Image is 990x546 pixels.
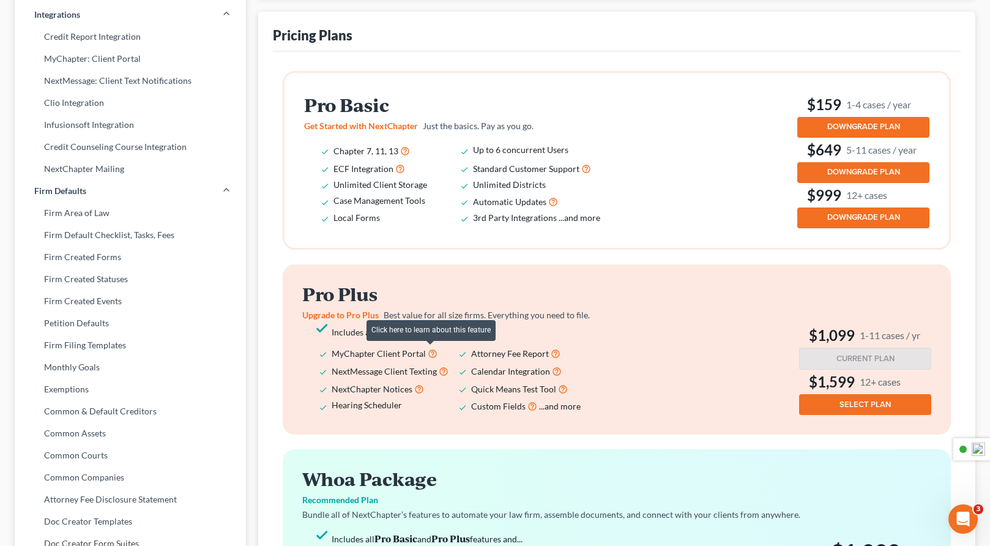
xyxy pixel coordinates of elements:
span: Quick Means Test Tool [471,384,556,394]
a: Firm Created Forms [15,246,246,268]
span: Just the basics. Pay as you go. [423,121,534,131]
button: DOWNGRADE PLAN [797,117,929,138]
span: NextMessage Client Texting [332,366,437,376]
h3: $999 [797,185,929,205]
a: Common Courts [15,444,246,466]
a: Firm Filing Templates [15,334,246,356]
h2: Pro Plus [302,284,616,304]
span: Up to 6 concurrent Users [473,144,568,155]
span: ...and more [559,212,600,223]
button: SELECT PLAN [799,394,931,415]
a: Common Assets [15,422,246,444]
a: Common & Default Creditors [15,400,246,422]
h3: $1,599 [799,372,931,392]
span: Standard Customer Support [473,163,579,174]
a: Attorney Fee Disclosure Statement [15,488,246,510]
h3: $1,099 [799,326,931,345]
a: Firm Defaults [15,180,246,202]
span: Calendar Integration [471,366,550,376]
h3: $649 [797,140,929,160]
small: 12+ cases [846,189,887,201]
span: MyChapter Client Portal [332,348,426,359]
a: Exemptions [15,378,246,400]
span: Unlimited Client Storage [333,179,427,190]
small: 12+ cases [860,375,901,388]
span: Local Forms [333,212,380,223]
strong: Pro Plus [431,532,470,545]
span: Unlimited Districts [473,179,546,190]
span: Get Started with NextChapter [304,121,418,131]
button: DOWNGRADE PLAN [797,208,929,228]
a: Common Companies [15,466,246,488]
span: DOWNGRADE PLAN [827,167,900,177]
small: 5-11 cases / year [846,143,917,156]
p: Bundle all of NextChapter’s features to automate your law firm, assemble documents, and connect w... [302,509,932,521]
a: Doc Creator Templates [15,510,246,533]
span: Upgrade to Pro Plus [302,310,379,320]
a: Firm Created Events [15,290,246,312]
span: 3 [973,504,983,514]
span: ...and more [539,401,581,411]
a: Integrations [15,4,246,26]
small: 1-4 cases / year [846,98,911,111]
a: NextMessage: Client Text Notifications [15,70,246,92]
span: Firm Defaults [34,185,86,197]
div: Pricing Plans [273,26,352,44]
span: DOWNGRADE PLAN [827,212,900,222]
a: NextChapter Mailing [15,158,246,180]
span: Integrations [34,9,80,21]
a: Petition Defaults [15,312,246,334]
span: Hearing Scheduler [332,400,402,410]
a: Monthly Goals [15,356,246,378]
span: CURRENT PLAN [836,354,895,364]
h2: Pro Basic [304,95,617,115]
span: DOWNGRADE PLAN [827,122,900,132]
h2: Whoa Package [302,469,932,489]
button: CURRENT PLAN [799,348,931,370]
a: Clio Integration [15,92,246,114]
button: DOWNGRADE PLAN [797,162,929,183]
a: MyChapter: Client Portal [15,48,246,70]
span: Case Management Tools [333,195,425,206]
a: Credit Report Integration [15,26,246,48]
span: Automatic Updates [473,196,546,207]
a: Firm Area of Law [15,202,246,224]
a: Infusionsoft Integration [15,114,246,136]
small: 1-11 cases / yr [860,329,920,342]
iframe: Intercom live chat [948,504,978,534]
strong: Pro Basic [374,532,417,545]
div: Click here to learn about this feature [367,320,496,340]
a: Firm Created Statuses [15,268,246,290]
span: Attorney Fee Report [471,348,549,359]
span: 3rd Party Integrations [473,212,557,223]
span: SELECT PLAN [839,400,891,409]
a: Firm Default Checklist, Tasks, Fees [15,224,246,246]
span: Best value for all size firms. Everything you need to file. [384,310,590,320]
h3: $159 [797,95,929,114]
span: Includes all features and... [332,327,470,337]
span: Custom Fields [471,401,526,411]
a: Credit Counseling Course Integration [15,136,246,158]
p: Recommended Plan [302,494,932,506]
span: NextChapter Notices [332,384,412,394]
span: ECF Integration [333,163,393,174]
span: Chapter 7, 11, 13 [333,146,398,156]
